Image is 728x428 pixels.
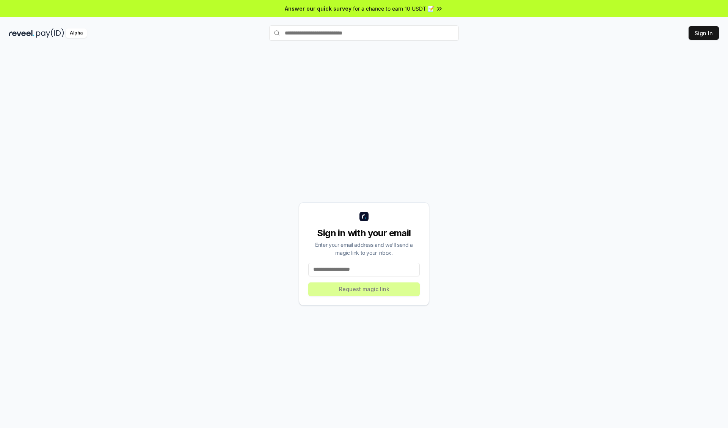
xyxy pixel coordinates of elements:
img: reveel_dark [9,28,35,38]
img: logo_small [359,212,369,221]
div: Enter your email address and we’ll send a magic link to your inbox. [308,241,420,257]
div: Sign in with your email [308,227,420,239]
img: pay_id [36,28,64,38]
span: Answer our quick survey [285,5,351,13]
div: Alpha [66,28,87,38]
button: Sign In [689,26,719,40]
span: for a chance to earn 10 USDT 📝 [353,5,434,13]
